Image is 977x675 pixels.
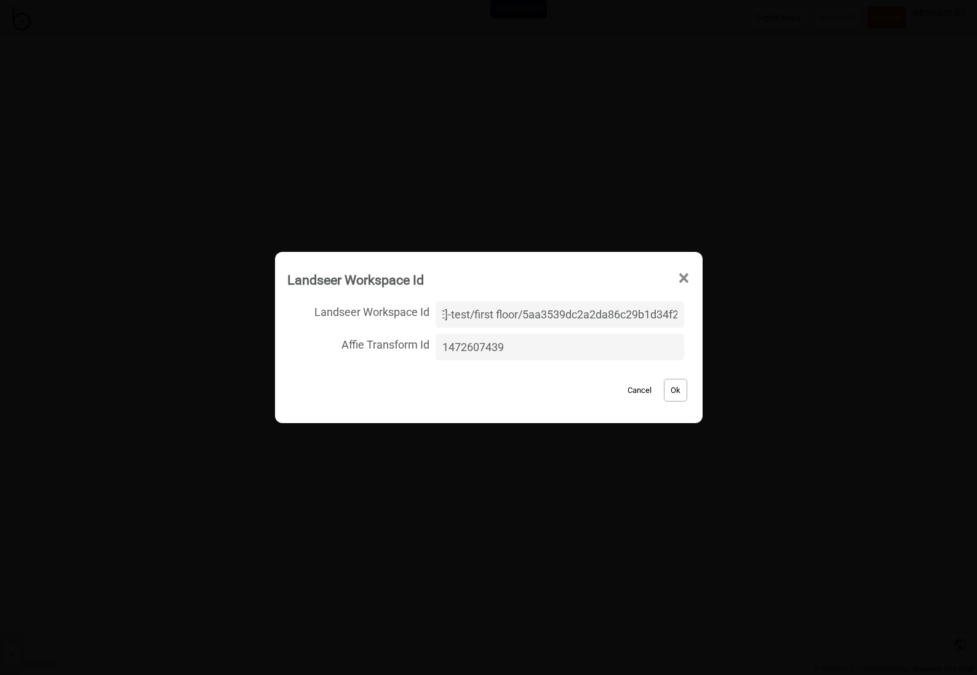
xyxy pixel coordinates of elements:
[664,379,687,402] button: Ok
[436,301,684,328] input: Landseer Workspace Id
[621,379,658,402] button: Cancel
[287,331,430,356] span: Affie Transform Id
[287,298,430,323] span: Landseer Workspace Id
[677,258,690,299] span: ×
[287,267,424,293] div: Landseer Workspace Id
[436,334,684,360] input: Affie Transform Id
